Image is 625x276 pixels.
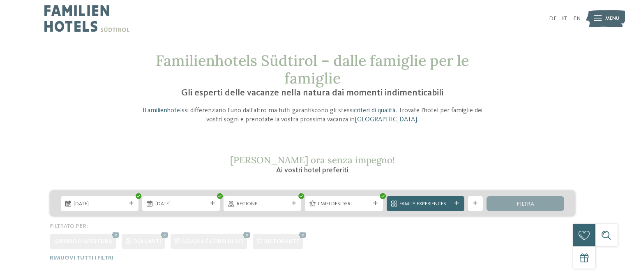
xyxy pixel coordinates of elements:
[137,106,489,125] p: I si differenziano l’uno dall’altro ma tutti garantiscono gli stessi . Trovate l’hotel per famigl...
[237,200,288,208] span: Regione
[230,154,395,166] span: [PERSON_NAME] ora senza impegno!
[145,107,185,114] a: Familienhotels
[181,88,443,97] span: Gli esperti delle vacanze nella natura dai momenti indimenticabili
[155,200,207,208] span: [DATE]
[605,15,619,22] span: Menu
[74,200,125,208] span: [DATE]
[276,167,348,174] span: Ai vostri hotel preferiti
[354,107,395,114] a: criteri di qualità
[573,16,581,21] a: EN
[355,116,417,123] a: [GEOGRAPHIC_DATA]
[399,200,451,208] span: Family Experiences
[549,16,557,21] a: DE
[318,200,370,208] span: I miei desideri
[156,51,469,88] span: Familienhotels Südtirol – dalle famiglie per le famiglie
[562,16,567,21] a: IT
